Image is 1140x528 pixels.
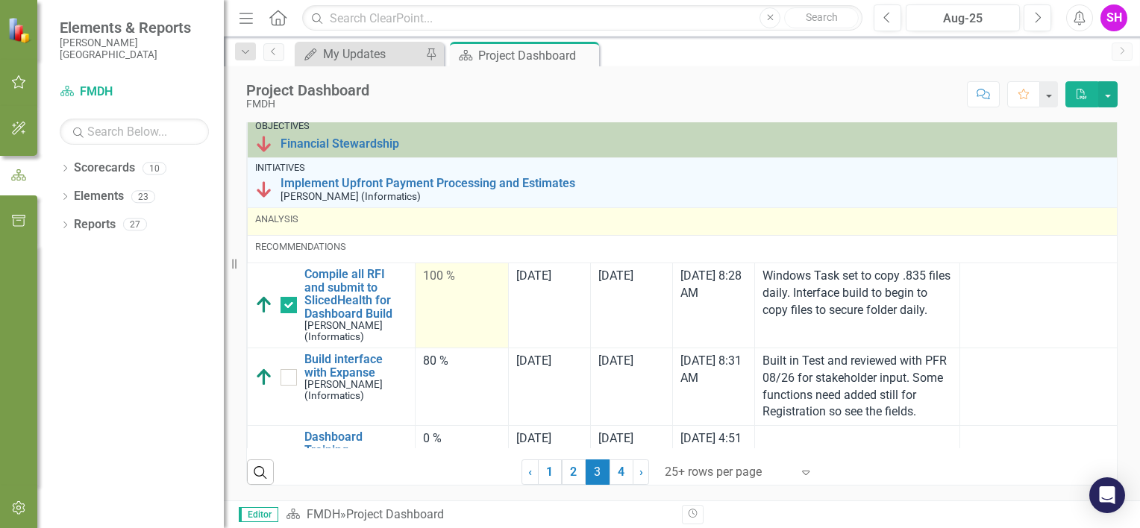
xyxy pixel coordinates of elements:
button: Aug-25 [906,4,1020,31]
a: FMDH [307,507,340,521]
div: Project Dashboard [246,82,369,98]
div: 0 % [423,430,501,447]
a: Scorecards [74,160,135,177]
span: [DATE] [516,353,551,368]
a: Elements [74,188,124,205]
td: Double-Click to Edit [509,348,591,425]
div: Project Dashboard [478,46,595,65]
a: Dashboard Training-SlicedHealth [304,430,407,470]
td: Double-Click to Edit [591,426,673,497]
td: Double-Click to Edit [755,348,960,425]
td: Double-Click to Edit [509,263,591,348]
a: FMDH [60,84,209,101]
div: Aug-25 [911,10,1015,28]
small: [PERSON_NAME] (Informatics) [304,379,407,401]
div: [DATE] 4:51 PM [680,430,747,465]
span: [DATE] [516,268,551,283]
small: [PERSON_NAME] (Informatics) [281,191,421,202]
div: 27 [123,219,147,231]
span: [DATE] [598,353,633,368]
div: 23 [131,190,155,203]
p: Windows Task set to copy .835 files daily. Interface build to begin to copy files to secure folde... [762,268,952,319]
td: Double-Click to Edit [416,263,509,348]
span: Editor [239,507,278,522]
td: Double-Click to Edit [755,263,960,348]
td: Double-Click to Edit Right Click for Context Menu [248,348,416,425]
div: 100 % [423,268,501,285]
a: Compile all RFI and submit to SlicedHealth for Dashboard Build [304,268,407,320]
input: Search Below... [60,119,209,145]
span: Elements & Reports [60,19,209,37]
span: [DATE] [598,431,633,445]
small: [PERSON_NAME] (Informatics) [304,320,407,342]
div: 80 % [423,353,501,370]
span: [DATE] [598,268,633,283]
div: » [286,506,671,524]
div: 10 [142,162,166,175]
span: › [639,465,643,479]
img: Below Plan [255,180,273,198]
td: Double-Click to Edit Right Click for Context Menu [248,263,416,348]
div: [DATE] 8:28 AM [680,268,747,302]
img: Above Target [255,368,273,386]
a: Reports [74,216,116,233]
button: Search [784,7,859,28]
td: Double-Click to Edit Right Click for Context Menu [248,426,416,497]
button: SH [1100,4,1127,31]
span: Search [806,11,838,23]
span: [DATE] [516,431,551,445]
td: Double-Click to Edit [509,426,591,497]
td: Double-Click to Edit [416,348,509,425]
span: ‹ [528,465,532,479]
td: Double-Click to Edit [755,426,960,497]
img: ClearPoint Strategy [7,17,34,43]
div: Project Dashboard [346,507,444,521]
small: [PERSON_NAME][GEOGRAPHIC_DATA] [60,37,209,61]
a: 2 [562,459,586,485]
img: Below Plan [255,135,273,153]
td: Double-Click to Edit [591,348,673,425]
img: Above Target [255,296,273,314]
p: Built in Test and reviewed with PFR 08/26 for stakeholder input. Some functions need added still ... [762,353,952,421]
div: My Updates [323,45,422,63]
a: Build interface with Expanse [304,353,407,379]
a: 4 [610,459,633,485]
td: Double-Click to Edit [591,263,673,348]
div: Open Intercom Messenger [1089,477,1125,513]
div: [DATE] 8:31 AM [680,353,747,387]
span: 3 [586,459,610,485]
input: Search ClearPoint... [302,5,862,31]
div: FMDH [246,98,369,110]
td: Double-Click to Edit [416,426,509,497]
a: 1 [538,459,562,485]
a: My Updates [298,45,422,63]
